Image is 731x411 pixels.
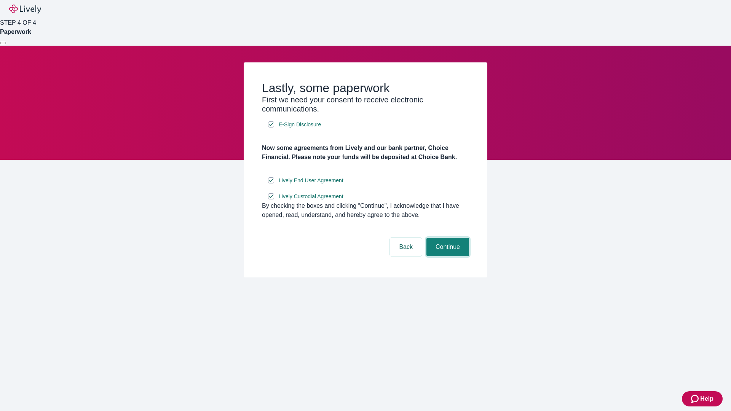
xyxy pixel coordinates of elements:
a: e-sign disclosure document [277,192,345,201]
span: Help [700,394,713,403]
button: Zendesk support iconHelp [682,391,723,406]
svg: Zendesk support icon [691,394,700,403]
span: E-Sign Disclosure [279,121,321,129]
span: Lively Custodial Agreement [279,193,343,201]
a: e-sign disclosure document [277,176,345,185]
img: Lively [9,5,41,14]
button: Continue [426,238,469,256]
a: e-sign disclosure document [277,120,322,129]
div: By checking the boxes and clicking “Continue", I acknowledge that I have opened, read, understand... [262,201,469,220]
button: Back [390,238,422,256]
h4: Now some agreements from Lively and our bank partner, Choice Financial. Please note your funds wi... [262,143,469,162]
h2: Lastly, some paperwork [262,81,469,95]
span: Lively End User Agreement [279,177,343,185]
h3: First we need your consent to receive electronic communications. [262,95,469,113]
